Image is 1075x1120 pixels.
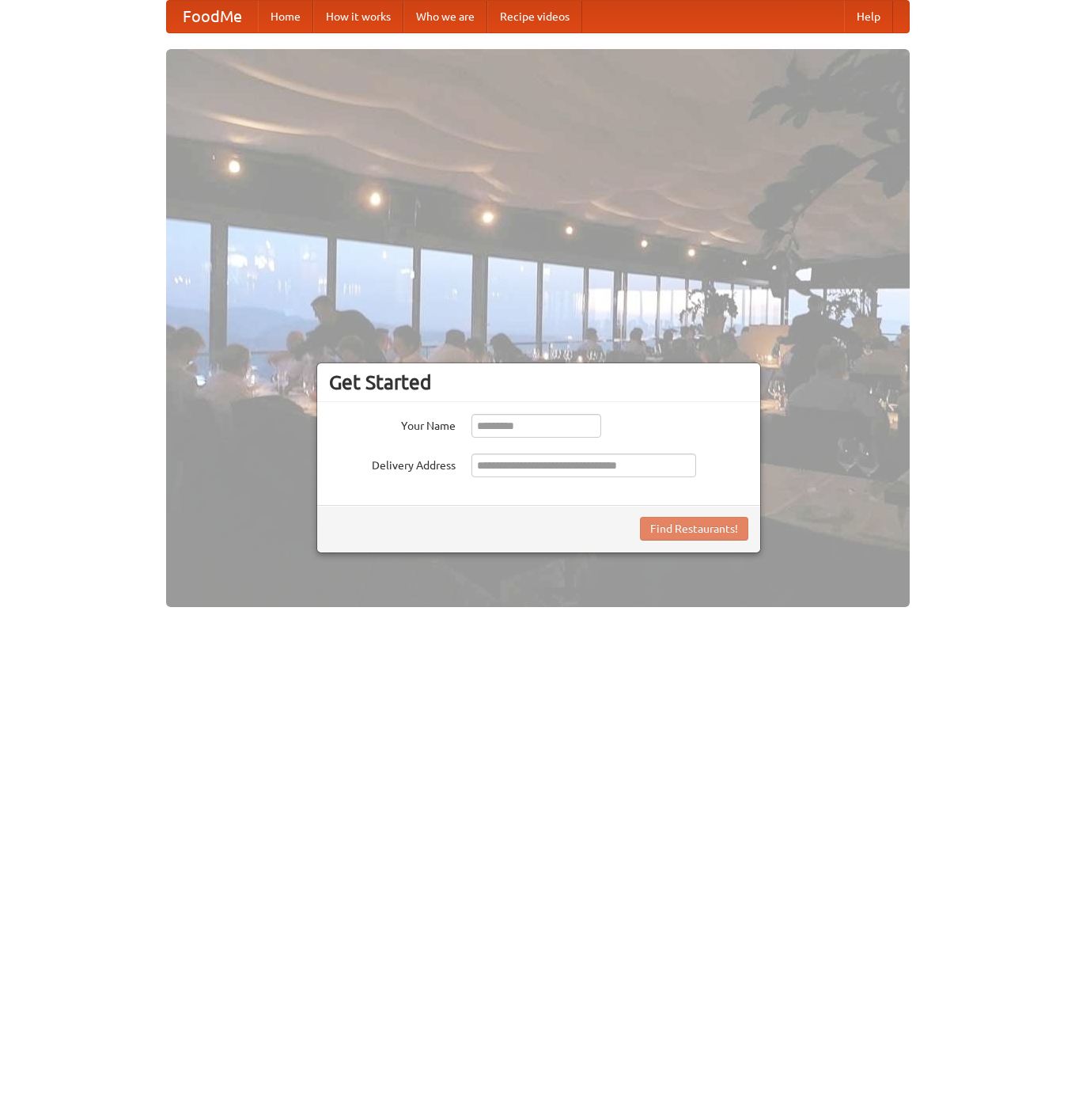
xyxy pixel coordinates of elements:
[487,1,582,32] a: Recipe videos
[258,1,313,32] a: Home
[313,1,403,32] a: How it works
[329,454,456,473] label: Delivery Address
[167,1,258,32] a: FoodMe
[329,370,748,394] h3: Get Started
[844,1,893,32] a: Help
[329,414,456,434] label: Your Name
[403,1,487,32] a: Who we are
[640,517,748,541] button: Find Restaurants!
